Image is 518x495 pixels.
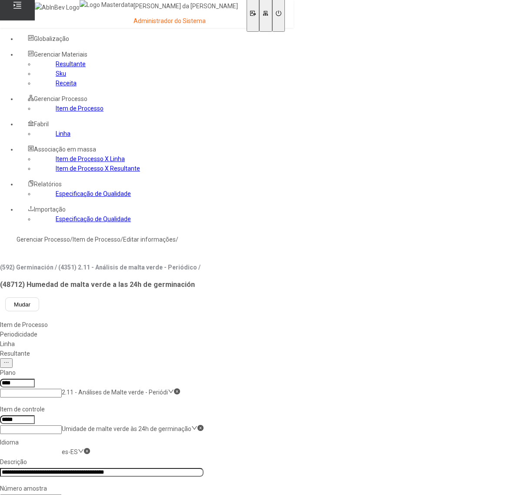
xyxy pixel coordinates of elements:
[56,105,104,112] a: Item de Processo
[34,121,49,128] span: Fabril
[5,297,39,311] button: Mudar
[35,3,80,12] img: AbInBev Logo
[56,61,86,67] a: Resultante
[14,301,30,308] span: Mudar
[56,190,131,197] a: Especificação de Qualidade
[17,236,70,243] a: Gerenciar Processo
[176,236,178,243] nz-breadcrumb-separator: /
[34,35,69,42] span: Globalização
[56,155,125,162] a: Item de Processo X Linha
[34,181,62,188] span: Relatórios
[70,236,73,243] nz-breadcrumb-separator: /
[62,389,168,396] nz-select-item: 2.11 - Análises de Malte verde - Periódi
[56,216,131,222] a: Especificação de Qualidade
[34,95,87,102] span: Gerenciar Processo
[56,165,140,172] a: Item de Processo X Resultante
[62,448,78,455] nz-select-item: es-ES
[62,425,191,432] nz-select-item: Umidade de malte verde às 24h de germinação
[120,236,123,243] nz-breadcrumb-separator: /
[73,236,120,243] a: Item de Processo
[34,146,96,153] span: Associação em massa
[123,236,176,243] a: Editar informações
[34,51,87,58] span: Gerenciar Materiais
[34,206,66,213] span: Importação
[56,80,77,87] a: Receita
[56,70,66,77] a: Sku
[134,17,238,26] p: Administrador do Sistema
[134,2,238,11] p: [PERSON_NAME] da [PERSON_NAME]
[56,130,70,137] a: Linha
